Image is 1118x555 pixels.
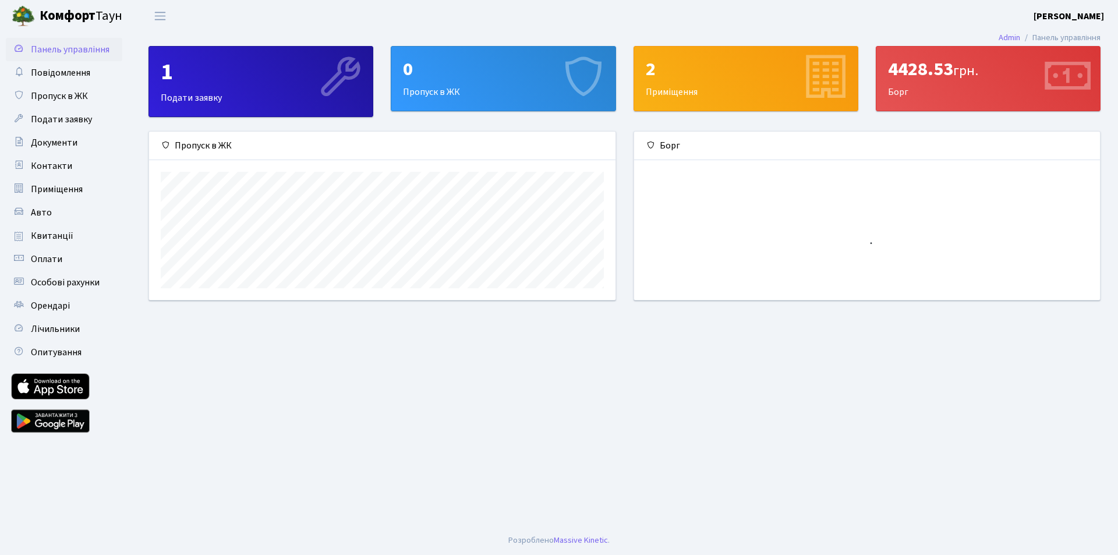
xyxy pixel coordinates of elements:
[6,154,122,178] a: Контакти
[31,253,62,266] span: Оплати
[6,248,122,271] a: Оплати
[403,58,603,80] div: 0
[391,47,615,111] div: Пропуск в ЖК
[1020,31,1101,44] li: Панель управління
[31,66,90,79] span: Повідомлення
[6,61,122,84] a: Повідомлення
[646,58,846,80] div: 2
[6,38,122,61] a: Панель управління
[391,46,615,111] a: 0Пропуск в ЖК
[31,346,82,359] span: Опитування
[148,46,373,117] a: 1Подати заявку
[6,201,122,224] a: Авто
[31,183,83,196] span: Приміщення
[981,26,1118,50] nav: breadcrumb
[12,5,35,28] img: logo.png
[634,46,858,111] a: 2Приміщення
[1034,9,1104,23] a: [PERSON_NAME]
[40,6,122,26] span: Таун
[6,178,122,201] a: Приміщення
[6,84,122,108] a: Пропуск в ЖК
[508,534,610,547] div: Розроблено .
[6,271,122,294] a: Особові рахунки
[146,6,175,26] button: Переключити навігацію
[634,47,858,111] div: Приміщення
[161,58,361,86] div: 1
[40,6,95,25] b: Комфорт
[6,317,122,341] a: Лічильники
[634,132,1101,160] div: Борг
[31,136,77,149] span: Документи
[6,224,122,248] a: Квитанції
[1034,10,1104,23] b: [PERSON_NAME]
[31,43,109,56] span: Панель управління
[31,276,100,289] span: Особові рахунки
[554,534,608,546] a: Massive Kinetic
[999,31,1020,44] a: Admin
[6,341,122,364] a: Опитування
[6,108,122,131] a: Подати заявку
[31,113,92,126] span: Подати заявку
[6,294,122,317] a: Орендарі
[31,160,72,172] span: Контакти
[149,132,615,160] div: Пропуск в ЖК
[31,323,80,335] span: Лічильники
[6,131,122,154] a: Документи
[888,58,1088,80] div: 4428.53
[876,47,1100,111] div: Борг
[31,206,52,219] span: Авто
[31,90,88,102] span: Пропуск в ЖК
[953,61,978,81] span: грн.
[31,229,73,242] span: Квитанції
[149,47,373,116] div: Подати заявку
[31,299,70,312] span: Орендарі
